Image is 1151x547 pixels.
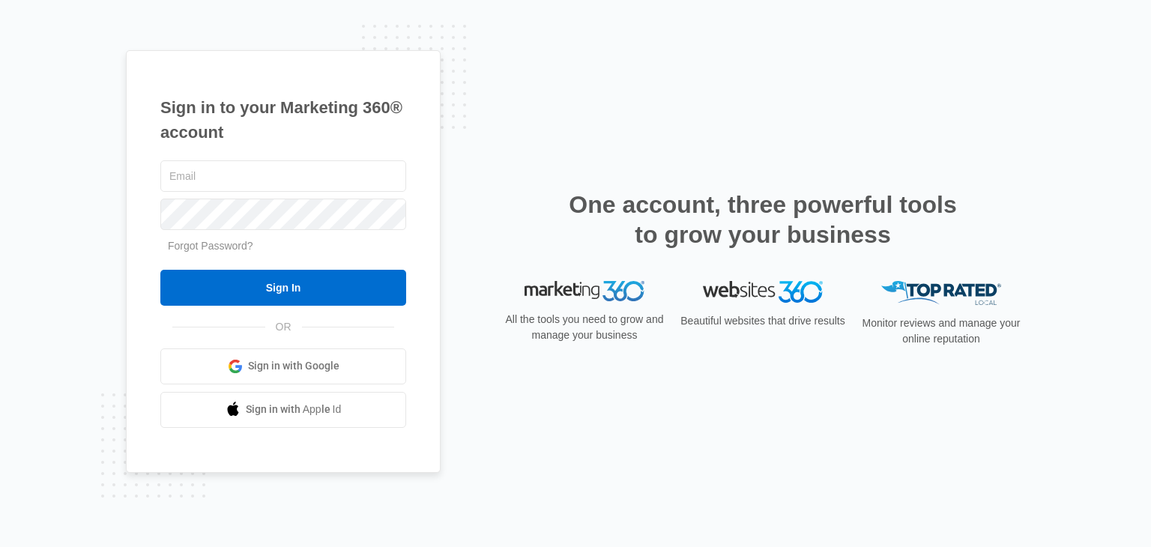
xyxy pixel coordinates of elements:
a: Sign in with Apple Id [160,392,406,428]
img: Top Rated Local [881,281,1001,306]
a: Forgot Password? [168,240,253,252]
p: All the tools you need to grow and manage your business [501,312,668,343]
input: Email [160,160,406,192]
img: Marketing 360 [525,281,644,302]
p: Beautiful websites that drive results [679,313,847,329]
input: Sign In [160,270,406,306]
p: Monitor reviews and manage your online reputation [857,315,1025,347]
h2: One account, three powerful tools to grow your business [564,190,961,250]
span: Sign in with Google [248,358,339,374]
span: OR [265,319,302,335]
a: Sign in with Google [160,348,406,384]
h1: Sign in to your Marketing 360® account [160,95,406,145]
span: Sign in with Apple Id [246,402,342,417]
img: Websites 360 [703,281,823,303]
